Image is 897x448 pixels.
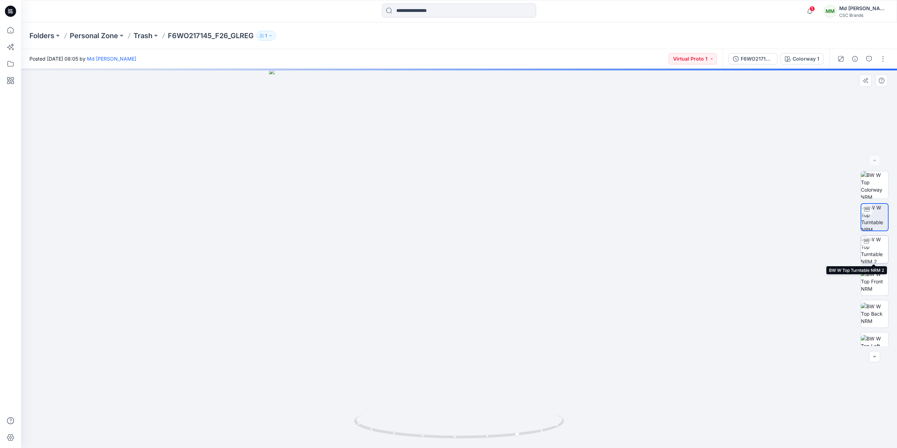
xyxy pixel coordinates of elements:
[839,13,888,18] div: CSC Brands
[265,32,267,40] p: 1
[861,303,888,325] img: BW W Top Back NRM
[741,55,773,63] div: F6WO217145_F26_GLREG_VP1
[839,4,888,13] div: Md [PERSON_NAME]
[133,31,152,41] a: Trash
[824,5,836,18] div: MM
[861,335,888,357] img: BW W Top Left NRM
[861,270,888,292] img: BW W Top Front NRM
[256,31,276,41] button: 1
[29,31,54,41] a: Folders
[861,171,888,199] img: BW W Top Colorway NRM
[809,6,815,12] span: 1
[861,236,888,263] img: BW W Top Turntable NRM 2
[849,53,861,64] button: Details
[793,55,819,63] div: Colorway 1
[70,31,118,41] a: Personal Zone
[168,31,254,41] p: F6WO217145_F26_GLREG
[29,55,136,62] span: Posted [DATE] 08:05 by
[780,53,824,64] button: Colorway 1
[861,204,888,230] img: BW W Top Turntable NRM
[728,53,778,64] button: F6WO217145_F26_GLREG_VP1
[87,56,136,62] a: Md [PERSON_NAME]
